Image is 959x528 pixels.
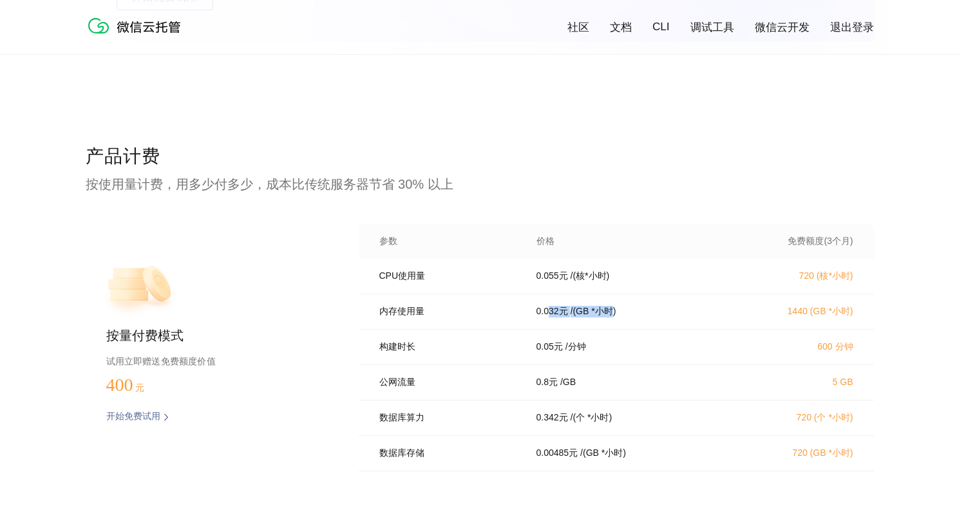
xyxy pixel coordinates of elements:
a: 调试工具 [690,20,734,35]
p: 内存使用量 [379,306,518,317]
p: CPU使用量 [379,270,518,282]
p: 构建时长 [379,341,518,353]
a: CLI [652,21,669,33]
p: / (核*小时) [571,270,610,282]
span: 元 [135,383,144,393]
a: 微信云托管 [86,30,189,41]
p: 价格 [536,236,555,247]
p: 开始免费试用 [106,411,160,424]
p: / 分钟 [565,341,586,353]
a: 退出登录 [830,20,874,35]
p: 数据库算力 [379,412,518,424]
a: 文档 [610,20,632,35]
p: 试用立即赠送免费额度价值 [106,353,318,370]
p: 400 [106,375,171,395]
p: 5 GB [740,377,853,387]
p: 600 分钟 [740,341,853,353]
p: 产品计费 [86,144,874,170]
p: 免费额度(3个月) [740,236,853,247]
p: 1440 (GB *小时) [740,306,853,317]
p: 数据库存储 [379,448,518,459]
a: 微信云开发 [755,20,810,35]
p: 公网流量 [379,377,518,388]
p: 0.05 元 [536,341,563,353]
p: 720 (GB *小时) [740,448,853,459]
p: 720 (个 *小时) [740,412,853,424]
p: / GB [560,377,576,388]
p: / (GB *小时) [571,306,616,317]
p: / (GB *小时) [580,448,626,459]
p: 0.032 元 [536,306,568,317]
p: 参数 [379,236,518,247]
p: 0.055 元 [536,270,568,282]
p: 0.8 元 [536,377,558,388]
p: / (个 *小时) [571,412,612,424]
p: 按量付费模式 [106,327,318,345]
a: 社区 [567,20,589,35]
p: 按使用量计费，用多少付多少，成本比传统服务器节省 30% 以上 [86,175,874,193]
img: 微信云托管 [86,13,189,39]
p: 720 (核*小时) [740,270,853,282]
p: 0.00485 元 [536,448,578,459]
p: 0.342 元 [536,412,568,424]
